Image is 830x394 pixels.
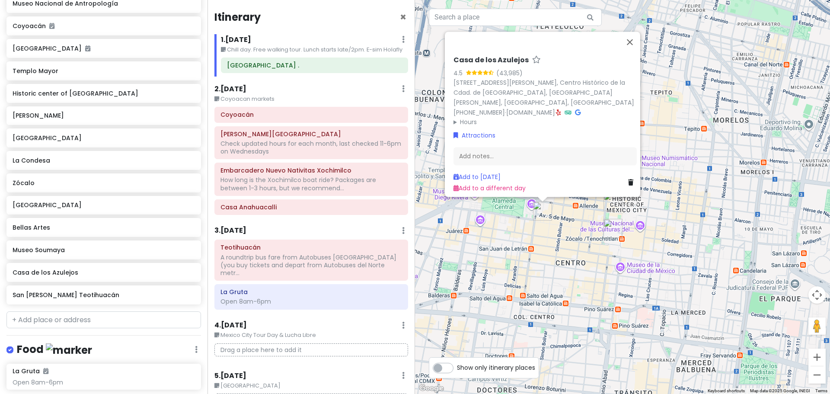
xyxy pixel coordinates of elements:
[220,253,402,277] div: A roundtrip bus fare from Autobuses [GEOGRAPHIC_DATA] (you buy tickets and depart from Autobuses ...
[13,179,195,187] h6: Zócalo
[808,349,826,366] button: Zoom in
[13,45,195,52] h6: [GEOGRAPHIC_DATA]
[220,243,402,251] h6: Teotihuacán
[220,167,402,174] h6: Embarcadero Nuevo Nativitas Xochimilco
[453,56,637,127] div: · ·
[220,140,402,155] div: Check updated hours for each month, last checked 11-6pm on Wednesdays
[85,45,90,51] i: Added to itinerary
[417,383,446,394] a: Open this area in Google Maps (opens a new window)
[220,203,402,211] h6: Casa Anahuacalli
[565,109,571,115] i: Tripadvisor
[600,189,626,215] div: Hotel Catedral .
[13,201,195,209] h6: [GEOGRAPHIC_DATA]
[400,10,406,24] span: Close itinerary
[214,226,246,235] h6: 3 . [DATE]
[575,109,581,115] i: Google Maps
[49,23,54,29] i: Added to itinerary
[453,131,495,140] a: Attractions
[13,67,195,75] h6: Templo Mayor
[417,383,446,394] img: Google
[532,56,541,65] a: Star place
[220,130,402,138] h6: Frida Kahlo Museum
[429,9,602,26] input: Search a place
[615,182,641,208] div: Historic center of Mexico City
[43,368,48,374] i: Added to itinerary
[214,372,246,381] h6: 5 . [DATE]
[214,85,246,94] h6: 2 . [DATE]
[13,90,195,97] h6: Historic center of [GEOGRAPHIC_DATA]
[214,321,247,330] h6: 4 . [DATE]
[13,291,195,299] h6: San [PERSON_NAME] Teotihuacán
[13,224,195,231] h6: Bellas Artes
[13,112,195,119] h6: [PERSON_NAME]
[453,68,466,78] div: 4.5
[457,363,535,372] span: Show only itinerary places
[13,157,195,164] h6: La Condesa
[506,108,555,117] a: [DOMAIN_NAME]
[628,178,637,187] a: Delete place
[220,298,402,305] div: Open 8am-6pm
[13,246,195,254] h6: Museo Soumaya
[214,331,408,340] small: Mexico City Tour Day & Lucha Libre
[496,68,523,78] div: (43,985)
[530,198,555,224] div: Casa de los Azulejos
[808,317,826,335] button: Drag Pegman onto the map to open Street View
[214,343,408,357] p: Drag a place here to add it
[214,10,261,24] h4: Itinerary
[808,286,826,304] button: Map camera controls
[453,117,637,127] summary: Hours
[453,147,637,165] div: Add notes...
[13,378,195,386] div: Open 8am-6pm
[220,176,402,192] div: How long is the Xochimilco boat ride? Packages are between 1-3 hours, but we recommend...
[400,12,406,22] button: Close
[13,269,195,276] h6: Casa de los Azulejos
[221,35,251,45] h6: 1 . [DATE]
[808,366,826,384] button: Zoom out
[619,32,640,52] button: Close
[453,184,526,192] a: Add to a different day
[46,343,92,357] img: marker
[13,367,48,375] h6: La Gruta
[221,45,408,54] small: Chill day. Free walking tour. Lunch starts late/2pm. E-sim Holafly
[600,215,626,241] div: Zócalo
[220,288,402,296] h6: La Gruta
[453,56,529,65] h6: Casa de los Azulejos
[6,311,201,329] input: + Add place or address
[13,134,195,142] h6: [GEOGRAPHIC_DATA]
[17,343,92,357] h4: Food
[708,388,745,394] button: Keyboard shortcuts
[214,381,408,390] small: [GEOGRAPHIC_DATA]
[815,388,827,393] a: Terms (opens in new tab)
[453,173,501,181] a: Add to [DATE]
[227,61,402,69] h6: Hotel Catedral .
[220,111,402,119] h6: Coyoacán
[750,388,810,393] span: Map data ©2025 Google, INEGI
[453,78,634,107] a: [STREET_ADDRESS][PERSON_NAME], Centro Histórico de la Cdad. de [GEOGRAPHIC_DATA], [GEOGRAPHIC_DAT...
[214,95,408,103] small: Coyoacan markets
[453,108,505,117] a: [PHONE_NUMBER]
[13,22,195,30] h6: Coyoacán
